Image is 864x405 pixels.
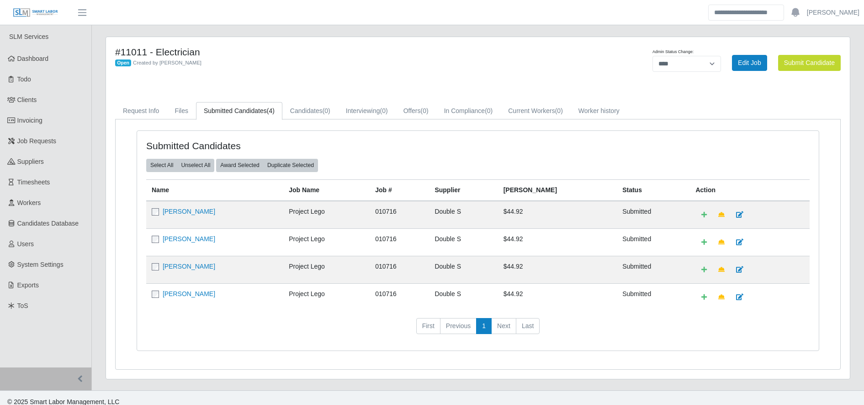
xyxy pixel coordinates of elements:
[695,262,713,278] a: Add Default Cost Code
[17,117,42,124] span: Invoicing
[807,8,859,17] a: [PERSON_NAME]
[338,102,396,120] a: Interviewing
[712,234,731,250] a: Make Team Lead
[17,96,37,103] span: Clients
[712,262,731,278] a: Make Team Lead
[17,199,41,206] span: Workers
[617,283,690,311] td: submitted
[370,179,429,201] th: Job #
[146,179,283,201] th: Name
[370,283,429,311] td: 010716
[732,55,767,71] a: Edit Job
[216,159,318,172] div: bulk actions
[9,33,48,40] span: SLM Services
[216,159,264,172] button: Award Selected
[163,290,215,297] a: [PERSON_NAME]
[429,256,498,283] td: Double S
[283,228,370,256] td: Project Lego
[500,102,571,120] a: Current Workers
[617,179,690,201] th: Status
[263,159,318,172] button: Duplicate Selected
[177,159,214,172] button: Unselect All
[380,107,388,114] span: (0)
[555,107,563,114] span: (0)
[13,8,58,18] img: SLM Logo
[695,234,713,250] a: Add Default Cost Code
[17,178,50,186] span: Timesheets
[17,220,79,227] span: Candidates Database
[17,55,49,62] span: Dashboard
[429,201,498,229] td: Double S
[17,76,31,83] span: Todo
[421,107,429,114] span: (0)
[370,256,429,283] td: 010716
[133,60,201,65] span: Created by [PERSON_NAME]
[163,208,215,215] a: [PERSON_NAME]
[652,49,694,55] label: Admin Status Change:
[498,228,617,256] td: $44.92
[498,201,617,229] td: $44.92
[323,107,330,114] span: (0)
[370,201,429,229] td: 010716
[778,55,841,71] button: Submit Candidate
[617,228,690,256] td: submitted
[476,318,492,335] a: 1
[283,283,370,311] td: Project Lego
[485,107,493,114] span: (0)
[429,228,498,256] td: Double S
[436,102,501,120] a: In Compliance
[429,179,498,201] th: Supplier
[163,235,215,243] a: [PERSON_NAME]
[163,263,215,270] a: [PERSON_NAME]
[498,256,617,283] td: $44.92
[429,283,498,311] td: Double S
[115,59,131,67] span: Open
[115,102,167,120] a: Request Info
[17,261,64,268] span: System Settings
[712,207,731,223] a: Make Team Lead
[146,318,810,342] nav: pagination
[617,256,690,283] td: submitted
[283,179,370,201] th: Job Name
[712,289,731,305] a: Make Team Lead
[17,302,28,309] span: ToS
[17,281,39,289] span: Exports
[690,179,810,201] th: Action
[167,102,196,120] a: Files
[196,102,282,120] a: Submitted Candidates
[115,46,533,58] h4: #11011 - Electrician
[146,140,415,151] h4: Submitted Candidates
[396,102,436,120] a: Offers
[17,137,57,145] span: Job Requests
[498,283,617,311] td: $44.92
[498,179,617,201] th: [PERSON_NAME]
[571,102,627,120] a: Worker history
[370,228,429,256] td: 010716
[17,240,34,248] span: Users
[267,107,275,114] span: (4)
[695,289,713,305] a: Add Default Cost Code
[282,102,338,120] a: Candidates
[695,207,713,223] a: Add Default Cost Code
[146,159,214,172] div: bulk actions
[708,5,784,21] input: Search
[283,256,370,283] td: Project Lego
[283,201,370,229] td: Project Lego
[146,159,177,172] button: Select All
[17,158,44,165] span: Suppliers
[617,201,690,229] td: submitted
